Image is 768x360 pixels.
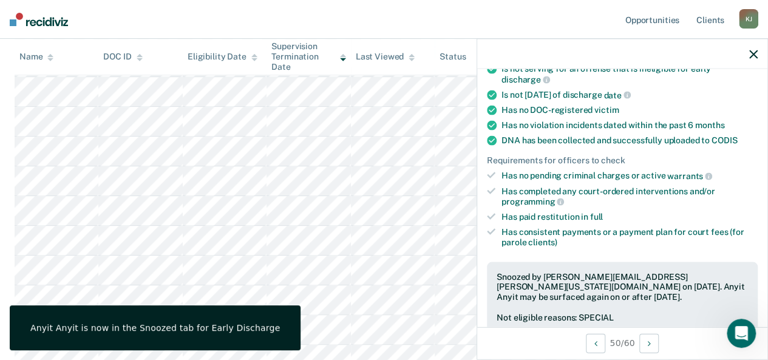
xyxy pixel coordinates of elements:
[487,155,758,166] div: Requirements for officers to check
[594,105,619,115] span: victim
[501,105,758,115] div: Has no DOC-registered
[727,319,756,348] iframe: Intercom live chat
[695,120,724,130] span: months
[501,64,758,84] div: Is not serving for an offense that is ineligible for early
[501,135,758,146] div: DNA has been collected and successfully uploaded to
[19,52,53,62] div: Name
[356,52,415,62] div: Last Viewed
[501,120,758,131] div: Has no violation incidents dated within the past 6
[440,52,466,62] div: Status
[712,135,737,145] span: CODIS
[501,171,758,182] div: Has no pending criminal charges or active
[188,52,257,62] div: Eligibility Date
[501,186,758,206] div: Has completed any court-ordered interventions and/or
[501,226,758,247] div: Has consistent payments or a payment plan for court fees (for parole
[103,52,142,62] div: DOC ID
[528,237,557,246] span: clients)
[477,327,767,359] div: 50 / 60
[501,74,550,84] span: discharge
[639,333,659,353] button: Next Opportunity
[271,41,345,72] div: Supervision Termination Date
[603,90,630,100] span: date
[501,89,758,100] div: Is not [DATE] of discharge
[739,9,758,29] div: K J
[590,212,603,222] span: full
[586,333,605,353] button: Previous Opportunity
[667,171,712,180] span: warrants
[10,13,68,26] img: Recidiviz
[497,271,748,302] div: Snoozed by [PERSON_NAME][EMAIL_ADDRESS][PERSON_NAME][US_STATE][DOMAIN_NAME] on [DATE]. Anyit Anyi...
[30,322,280,333] div: Anyit Anyit is now in the Snoozed tab for Early Discharge
[501,197,564,206] span: programming
[501,212,758,222] div: Has paid restitution in
[497,312,748,322] div: Not eligible reasons: SPECIAL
